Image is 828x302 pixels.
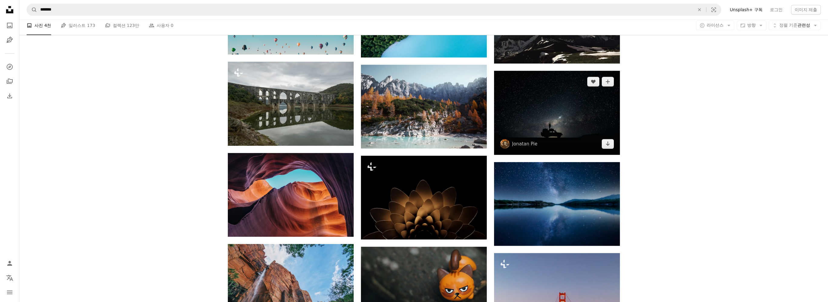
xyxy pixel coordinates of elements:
[4,34,16,46] a: 일러스트
[512,141,538,147] a: Jonatan Pie
[707,23,724,28] span: 라이선스
[228,192,354,197] a: 산 협곡의 풍경
[171,22,173,29] span: 0
[737,21,766,30] button: 방향
[127,22,139,29] span: 123만
[27,4,721,16] form: 사이트 전체에서 이미지 찾기
[693,4,706,15] button: 삭제
[4,90,16,102] a: 다운로드 내역
[361,286,487,291] a: 갈색과 검은 색 플라스틱 장난감
[4,19,16,31] a: 사진
[494,201,620,206] a: 별이 빛나는 밤 아래 수역
[602,77,614,86] button: 컬렉션에 추가
[500,139,510,149] img: Jonatan Pie의 프로필로 이동
[228,283,354,288] a: 브라운 마운틴의 풍경 사진
[228,62,354,146] img: 수역 위의 큰 돌다리
[602,139,614,149] a: 다운로드
[779,23,797,28] span: 정렬 기준
[726,5,766,15] a: Unsplash+ 구독
[4,286,16,298] button: 메뉴
[361,195,487,200] a: 검은색 바탕에 검은색과 갈색 꽃
[587,77,599,86] button: 좋아요
[4,272,16,284] button: 언어
[61,16,95,35] a: 일러스트 173
[228,153,354,237] img: 산 협곡의 풍경
[747,23,756,28] span: 방향
[4,4,16,17] a: 홈 — Unsplash
[4,61,16,73] a: 탐색
[494,162,620,246] img: 별이 빛나는 밤 아래 수역
[696,21,734,30] button: 라이선스
[149,16,173,35] a: 사용자 0
[27,4,37,15] button: Unsplash 검색
[769,21,821,30] button: 정렬 기준관련성
[779,22,810,28] span: 관련성
[361,104,487,109] a: 낮 동안 산의 벌레 눈 전망
[706,4,721,15] button: 시각적 검색
[791,5,821,15] button: 이미지 제출
[87,22,95,29] span: 173
[105,16,139,35] a: 컬렉션 123만
[766,5,786,15] a: 로그인
[4,257,16,269] a: 로그인 / 가입
[361,156,487,239] img: 검은색 바탕에 검은색과 갈색 꽃
[494,110,620,115] a: 오프로드 자동차의 실루엣
[228,101,354,106] a: 수역 위의 큰 돌다리
[361,65,487,148] img: 낮 동안 산의 벌레 눈 전망
[494,71,620,155] img: 오프로드 자동차의 실루엣
[4,75,16,87] a: 컬렉션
